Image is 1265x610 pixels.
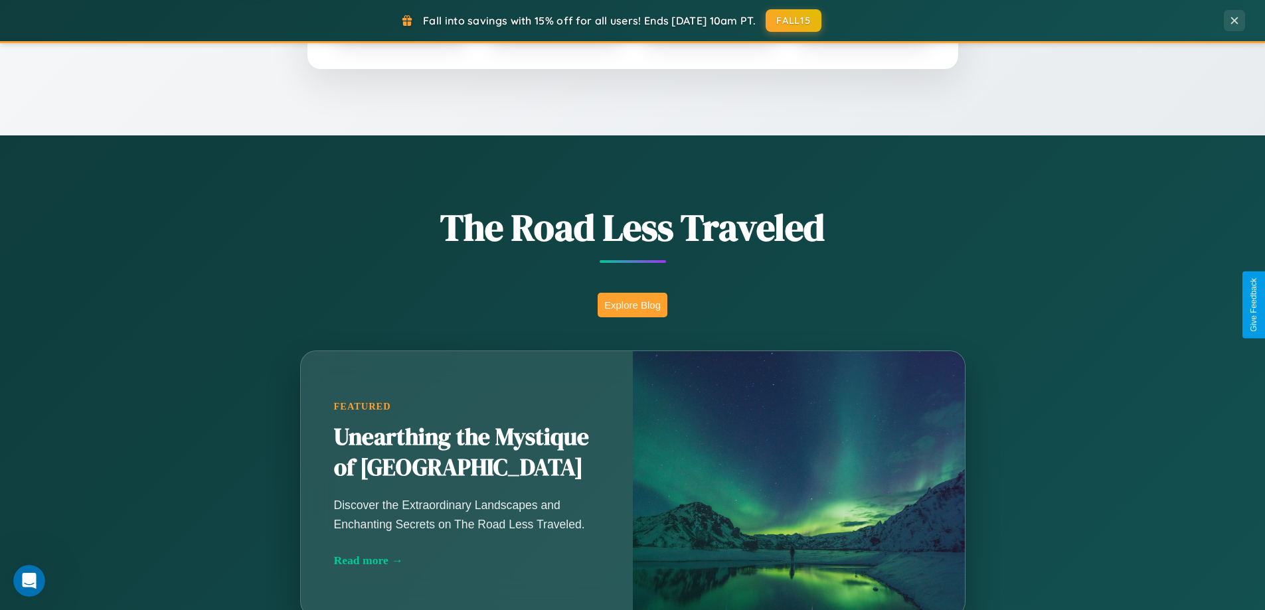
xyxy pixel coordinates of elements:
h1: The Road Less Traveled [234,202,1031,253]
div: Give Feedback [1249,278,1258,332]
iframe: Intercom live chat [13,565,45,597]
p: Discover the Extraordinary Landscapes and Enchanting Secrets on The Road Less Traveled. [334,496,600,533]
span: Fall into savings with 15% off for all users! Ends [DATE] 10am PT. [423,14,756,27]
div: Read more → [334,554,600,568]
div: Featured [334,401,600,412]
button: FALL15 [766,9,821,32]
button: Explore Blog [598,293,667,317]
h2: Unearthing the Mystique of [GEOGRAPHIC_DATA] [334,422,600,483]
